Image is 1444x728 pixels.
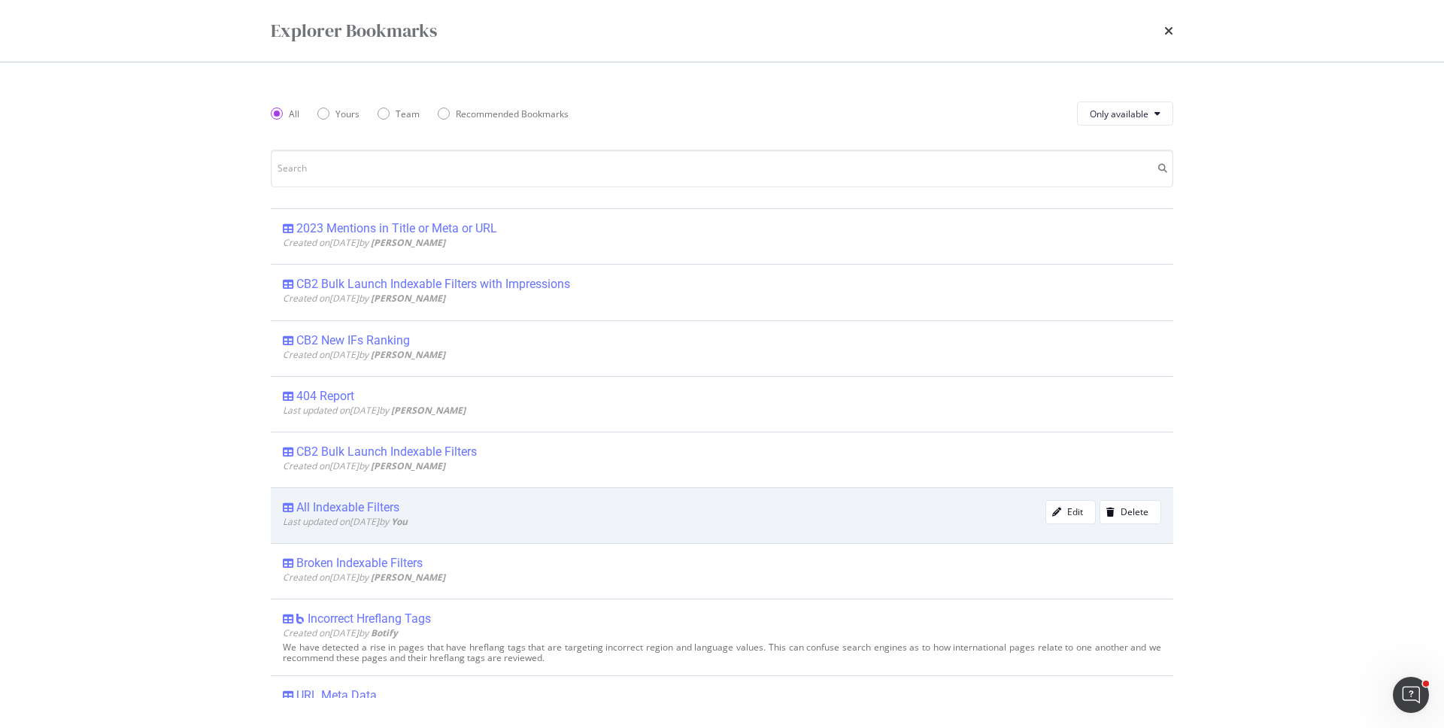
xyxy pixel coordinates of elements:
div: All [289,108,299,120]
b: [PERSON_NAME] [371,348,445,361]
div: Yours [335,108,359,120]
b: [PERSON_NAME] [391,404,466,417]
div: Explorer Bookmarks [271,18,437,44]
div: Yours [317,108,359,120]
div: Edit [1067,505,1083,518]
div: Team [396,108,420,120]
span: Last updated on [DATE] by [283,404,466,417]
div: Recommended Bookmarks [456,108,569,120]
span: Created on [DATE] by [283,348,445,361]
span: Created on [DATE] by [283,236,445,249]
div: Recommended Bookmarks [438,108,569,120]
div: All [271,108,299,120]
b: [PERSON_NAME] [371,292,445,305]
div: CB2 New IFs Ranking [296,333,410,348]
button: Edit [1045,500,1096,524]
div: Incorrect Hreflang Tags [308,611,431,626]
div: times [1164,18,1173,44]
div: URL Meta Data [296,688,377,703]
div: 404 Report [296,389,354,404]
button: Delete [1100,500,1161,524]
input: Search [271,150,1173,187]
span: Last updated on [DATE] by [283,515,408,528]
div: Team [378,108,420,120]
iframe: Intercom live chat [1393,677,1429,713]
b: Botify [371,626,398,639]
b: [PERSON_NAME] [371,571,445,584]
span: Created on [DATE] by [283,571,445,584]
div: CB2 Bulk Launch Indexable Filters with Impressions [296,277,570,292]
div: Broken Indexable Filters [296,556,423,571]
div: We have detected a rise in pages that have hreflang tags that are targeting incorrect region and ... [283,642,1161,663]
div: 2023 Mentions in Title or Meta or URL [296,221,497,236]
div: Delete [1121,505,1148,518]
b: [PERSON_NAME] [371,460,445,472]
div: CB2 Bulk Launch Indexable Filters [296,444,477,460]
span: Created on [DATE] by [283,626,398,639]
b: You [391,515,408,528]
span: Created on [DATE] by [283,292,445,305]
button: Only available [1077,102,1173,126]
div: All Indexable Filters [296,500,399,515]
span: Created on [DATE] by [283,460,445,472]
b: [PERSON_NAME] [371,236,445,249]
span: Only available [1090,108,1148,120]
